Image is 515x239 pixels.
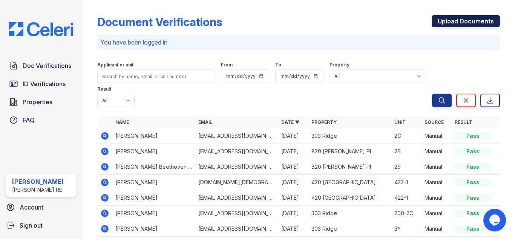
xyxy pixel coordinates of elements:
[195,128,278,144] td: [EMAIL_ADDRESS][DOMAIN_NAME]
[311,119,337,125] a: Property
[281,119,299,125] a: Date ▼
[422,128,452,144] td: Manual
[455,148,491,155] div: Pass
[195,159,278,175] td: [EMAIL_ADDRESS][DOMAIN_NAME]
[422,221,452,237] td: Manual
[12,177,64,186] div: [PERSON_NAME]
[278,221,308,237] td: [DATE]
[112,190,195,206] td: [PERSON_NAME]
[195,175,278,190] td: [DOMAIN_NAME][DEMOGRAPHIC_DATA][DOMAIN_NAME]
[97,86,111,92] label: Result
[308,144,391,159] td: 820 [PERSON_NAME] Pl
[112,221,195,237] td: [PERSON_NAME]
[308,221,391,237] td: 303 Ridge
[195,206,278,221] td: [EMAIL_ADDRESS][DOMAIN_NAME]
[12,186,64,194] div: [PERSON_NAME] RE
[278,206,308,221] td: [DATE]
[455,132,491,140] div: Pass
[112,206,195,221] td: [PERSON_NAME]
[6,113,76,128] a: FAQ
[391,175,422,190] td: 422-1
[422,175,452,190] td: Manual
[422,159,452,175] td: Manual
[455,163,491,171] div: Pass
[100,38,497,47] p: You have been logged in
[483,209,507,231] iframe: chat widget
[278,175,308,190] td: [DATE]
[278,190,308,206] td: [DATE]
[422,144,452,159] td: Manual
[20,221,43,230] span: Sign out
[3,22,79,36] img: CE_Logo_Blue-a8612792a0a2168367f1c8372b55b34899dd931a85d93a1a3d3e32e68fde9ad4.png
[23,79,66,88] span: ID Verifications
[455,119,472,125] a: Result
[330,62,349,68] label: Property
[112,128,195,144] td: [PERSON_NAME]
[195,221,278,237] td: [EMAIL_ADDRESS][DOMAIN_NAME]
[6,94,76,109] a: Properties
[394,119,406,125] a: Unit
[308,190,391,206] td: 420 [GEOGRAPHIC_DATA]
[23,97,52,106] span: Properties
[221,62,233,68] label: From
[422,190,452,206] td: Manual
[97,62,133,68] label: Applicant or unit
[115,119,129,125] a: Name
[278,159,308,175] td: [DATE]
[391,144,422,159] td: 2S
[112,159,195,175] td: [PERSON_NAME] Beethoven [PERSON_NAME]
[23,61,71,70] span: Doc Verifications
[198,119,212,125] a: Email
[432,15,500,27] a: Upload Documents
[278,128,308,144] td: [DATE]
[23,116,35,125] span: FAQ
[6,58,76,73] a: Doc Verifications
[6,76,76,91] a: ID Verifications
[455,225,491,233] div: Pass
[275,62,281,68] label: To
[112,144,195,159] td: [PERSON_NAME]
[455,194,491,202] div: Pass
[391,128,422,144] td: 2C
[3,200,79,215] a: Account
[422,206,452,221] td: Manual
[308,175,391,190] td: 420 [GEOGRAPHIC_DATA]
[97,69,215,83] input: Search by name, email, or unit number
[425,119,444,125] a: Source
[20,203,43,212] span: Account
[3,218,79,233] a: Sign out
[391,221,422,237] td: 3Y
[455,179,491,186] div: Pass
[195,144,278,159] td: [EMAIL_ADDRESS][DOMAIN_NAME]
[308,159,391,175] td: 820 [PERSON_NAME] Pl
[195,190,278,206] td: [EMAIL_ADDRESS][DOMAIN_NAME]
[455,210,491,217] div: Pass
[391,159,422,175] td: 2S
[278,144,308,159] td: [DATE]
[112,175,195,190] td: [PERSON_NAME]
[308,128,391,144] td: 303 Ridge
[308,206,391,221] td: 303 Ridge
[97,15,222,29] div: Document Verifications
[391,190,422,206] td: 422-1
[391,206,422,221] td: 200-2C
